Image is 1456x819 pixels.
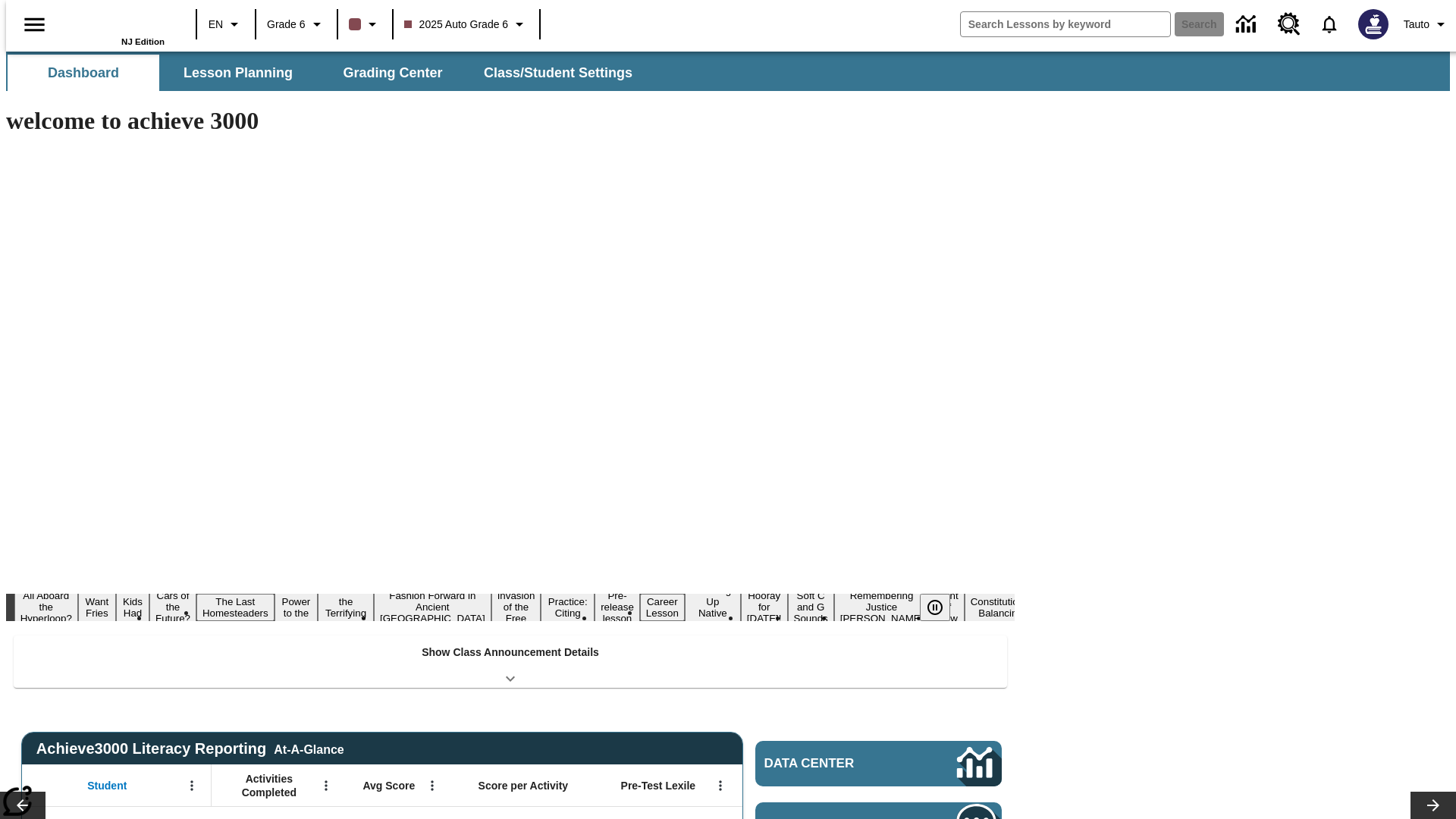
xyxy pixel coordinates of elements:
button: Open Menu [315,774,337,797]
button: Slide 9 The Invasion of the Free CD [491,576,541,638]
button: Slide 1 All Aboard the Hyperloop? [14,588,78,626]
button: Slide 4 Cars of the Future? [149,588,196,626]
div: SubNavbar [6,55,646,91]
button: Slide 2 Do You Want Fries With That? [78,571,116,644]
button: Slide 3 Dirty Jobs Kids Had To Do [116,571,149,644]
button: Lesson Planning [162,55,314,91]
button: Slide 7 Attack of the Terrifying Tomatoes [318,582,374,632]
button: Open Menu [180,774,203,797]
input: search field [961,12,1170,36]
button: Open side menu [12,2,57,47]
a: Data Center [1227,4,1269,45]
span: Grade 6 [267,17,306,33]
button: Language: EN, Select a language [202,11,250,38]
div: Show Class Announcement Details [14,635,1007,688]
p: Show Class Announcement Details [422,645,599,661]
a: Notifications [1310,5,1349,44]
button: Slide 13 Cooking Up Native Traditions [685,582,741,632]
span: Avg Score [362,779,415,792]
button: Class color is dark brown. Change class color [343,11,388,38]
span: 2025 Auto Grade 6 [404,17,509,33]
button: Class/Student Settings [472,55,645,91]
span: Achieve3000 Literacy Reporting [36,740,344,758]
div: SubNavbar [6,52,1450,91]
span: Data Center [764,756,906,771]
button: Slide 11 Pre-release lesson [595,588,640,626]
button: Dashboard [8,55,159,91]
a: Resource Center, Will open in new tab [1269,4,1310,45]
img: Avatar [1358,9,1389,39]
button: Open Menu [709,774,732,797]
button: Slide 12 Career Lesson [640,594,685,621]
span: Pre-Test Lexile [621,779,696,792]
span: Activities Completed [219,772,319,799]
button: Pause [920,594,950,621]
div: At-A-Glance [274,740,344,757]
span: Score per Activity [479,779,569,792]
a: Data Center [755,741,1002,786]
button: Slide 5 The Last Homesteaders [196,594,275,621]
div: Pause [920,594,965,621]
button: Grading Center [317,55,469,91]
button: Open Menu [421,774,444,797]
button: Slide 10 Mixed Practice: Citing Evidence [541,582,595,632]
a: Home [66,7,165,37]
button: Profile/Settings [1398,11,1456,38]
button: Select a new avatar [1349,5,1398,44]
button: Slide 14 Hooray for Constitution Day! [741,588,788,626]
button: Slide 8 Fashion Forward in Ancient Rome [374,588,491,626]
button: Slide 18 The Constitution's Balancing Act [965,582,1037,632]
button: Slide 15 Soft C and G Sounds [788,588,834,626]
button: Lesson carousel, Next [1410,792,1456,819]
h1: welcome to achieve 3000 [6,107,1015,135]
div: Home [66,5,165,46]
span: Student [87,779,127,792]
button: Slide 6 Solar Power to the People [275,582,318,632]
span: EN [209,17,223,33]
span: NJ Edition [121,37,165,46]
button: Slide 16 Remembering Justice O'Connor [834,588,930,626]
button: Grade: Grade 6, Select a grade [261,11,332,38]
button: Class: 2025 Auto Grade 6, Select your class [398,11,535,38]
span: Tauto [1404,17,1429,33]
